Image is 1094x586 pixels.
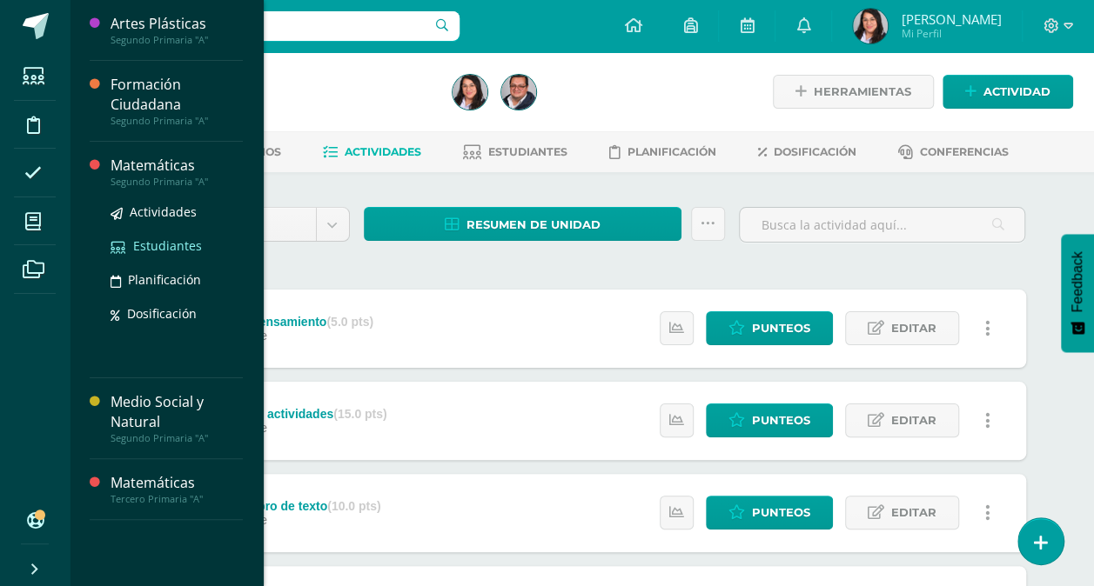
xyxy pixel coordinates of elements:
[345,145,421,158] span: Actividades
[111,303,243,323] a: Dosificación
[628,145,716,158] span: Planificación
[190,513,267,527] span: 17 de Octubre
[327,499,380,513] strong: (10.0 pts)
[111,392,243,432] div: Medio Social y Natural
[326,315,373,329] strong: (5.0 pts)
[111,115,243,127] div: Segundo Primaria "A"
[752,496,810,529] span: Punteos
[453,75,487,110] img: c13c807260b80c66525ee0a64c8e0972.png
[758,138,856,166] a: Dosificación
[853,9,888,43] img: c13c807260b80c66525ee0a64c8e0972.png
[1070,251,1085,312] span: Feedback
[609,138,716,166] a: Planificación
[891,312,936,344] span: Editar
[136,71,432,96] h1: Matemáticas
[111,156,243,176] div: Matemáticas
[127,305,197,322] span: Dosificación
[130,203,197,220] span: Actividades
[111,473,243,505] a: MatemáticasTercero Primaria "A"
[111,14,243,46] a: Artes PlásticasSegundo Primaria "A"
[488,145,567,158] span: Estudiantes
[891,404,936,436] span: Editar
[111,75,243,115] div: Formación Ciudadana
[774,145,856,158] span: Dosificación
[920,145,1009,158] span: Conferencias
[81,11,460,41] input: Busca un usuario...
[364,207,682,241] a: Resumen de unidad
[111,14,243,34] div: Artes Plásticas
[111,75,243,127] a: Formación CiudadanaSegundo Primaria "A"
[190,421,267,435] span: 17 de Octubre
[158,499,380,513] div: Ejercicios en el libro de texto
[158,407,386,421] div: Ejercicios libro de actividades
[898,138,1009,166] a: Conferencias
[891,496,936,529] span: Editar
[901,26,1001,41] span: Mi Perfil
[463,138,567,166] a: Estudiantes
[752,312,810,344] span: Punteos
[706,311,833,345] a: Punteos
[158,315,373,329] div: Habilidades del pensamiento
[128,271,201,288] span: Planificación
[190,329,267,343] span: 17 de Octubre
[111,270,243,290] a: Planificación
[773,75,934,109] a: Herramientas
[111,236,243,256] a: Estudiantes
[111,156,243,188] a: MatemáticasSegundo Primaria "A"
[136,96,432,112] div: Segundo Primaria 'A'
[943,75,1073,109] a: Actividad
[111,392,243,444] a: Medio Social y NaturalSegundo Primaria "A"
[133,237,202,254] span: Estudiantes
[323,138,421,166] a: Actividades
[740,208,1024,242] input: Busca la actividad aquí...
[111,432,243,444] div: Segundo Primaria "A"
[111,202,243,222] a: Actividades
[466,209,601,241] span: Resumen de unidad
[111,176,243,188] div: Segundo Primaria "A"
[333,407,386,421] strong: (15.0 pts)
[983,76,1050,108] span: Actividad
[501,75,536,110] img: fe380b2d4991993556c9ea662cc53567.png
[901,10,1001,28] span: [PERSON_NAME]
[706,403,833,437] a: Punteos
[752,404,810,436] span: Punteos
[1061,234,1094,352] button: Feedback - Mostrar encuesta
[706,496,833,529] a: Punteos
[814,76,911,108] span: Herramientas
[111,473,243,493] div: Matemáticas
[111,34,243,46] div: Segundo Primaria "A"
[111,493,243,505] div: Tercero Primaria "A"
